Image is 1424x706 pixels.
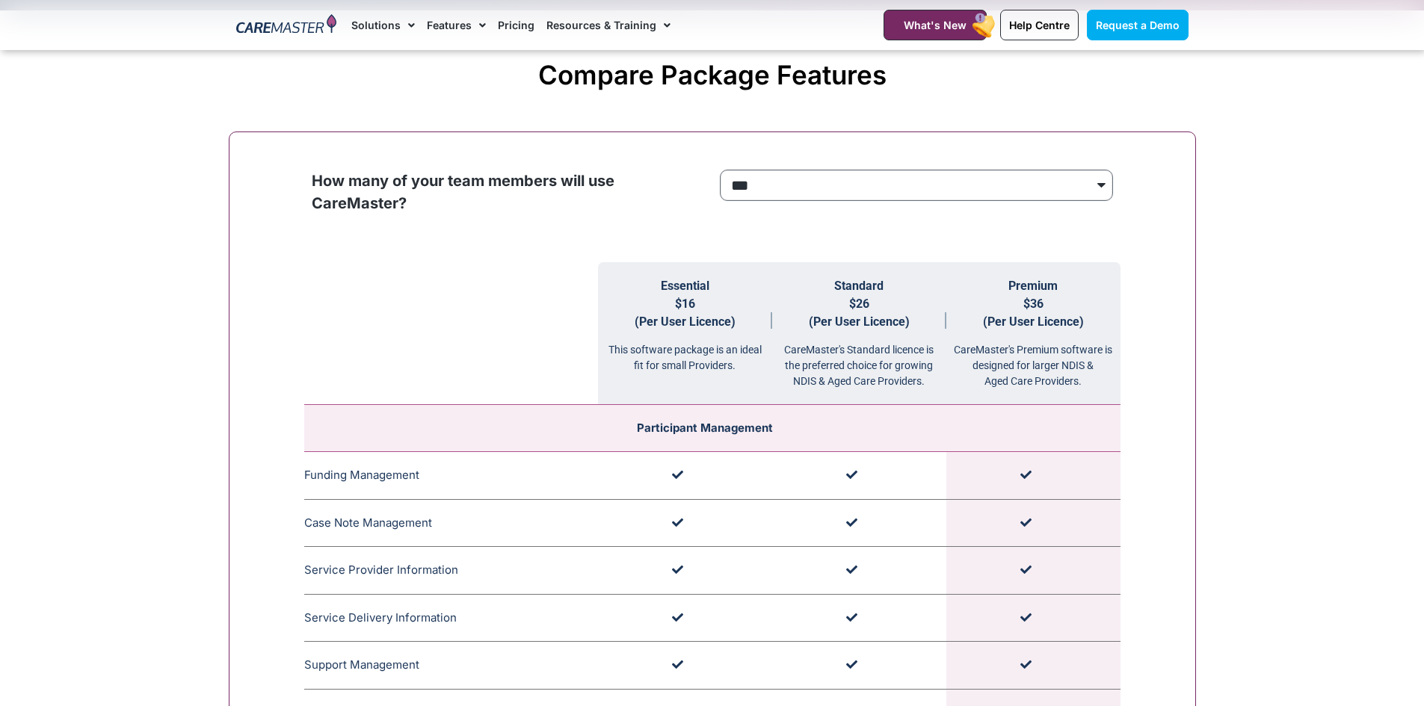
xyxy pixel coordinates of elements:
[720,170,1113,208] form: price Form radio
[312,170,705,214] p: How many of your team members will use CareMaster?
[1087,10,1189,40] a: Request a Demo
[637,421,773,435] span: Participant Management
[1096,19,1180,31] span: Request a Demo
[635,297,736,329] span: $16 (Per User Licence)
[772,331,946,389] div: CareMaster's Standard licence is the preferred choice for growing NDIS & Aged Care Providers.
[809,297,910,329] span: $26 (Per User Licence)
[1000,10,1079,40] a: Help Centre
[946,331,1121,389] div: CareMaster's Premium software is designed for larger NDIS & Aged Care Providers.
[304,547,598,595] td: Service Provider Information
[904,19,967,31] span: What's New
[304,499,598,547] td: Case Note Management
[304,642,598,690] td: Support Management
[598,262,772,405] th: Essential
[304,452,598,500] td: Funding Management
[983,297,1084,329] span: $36 (Per User Licence)
[304,594,598,642] td: Service Delivery Information
[772,262,946,405] th: Standard
[946,262,1121,405] th: Premium
[236,59,1189,90] h2: Compare Package Features
[236,14,337,37] img: CareMaster Logo
[884,10,987,40] a: What's New
[1009,19,1070,31] span: Help Centre
[598,331,772,374] div: This software package is an ideal fit for small Providers.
